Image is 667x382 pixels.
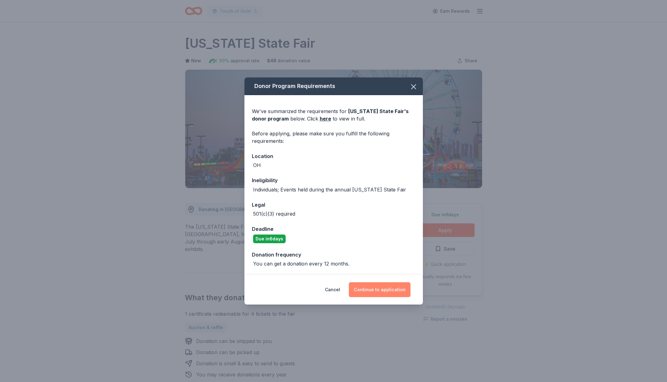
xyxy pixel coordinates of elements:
[244,77,423,95] div: Donor Program Requirements
[252,130,415,145] div: Before applying, please make sure you fulfill the following requirements:
[253,210,295,217] div: 501(c)(3) required
[325,282,340,297] button: Cancel
[349,282,410,297] button: Continue to application
[253,186,406,193] div: Individuals; Events held during the annual [US_STATE] State Fair
[253,260,349,267] div: You can get a donation every 12 months.
[252,176,415,184] div: Ineligibility
[252,225,415,233] div: Deadline
[253,235,286,243] div: Due in 6 days
[320,115,331,122] a: here
[252,152,415,160] div: Location
[253,161,261,169] div: OH
[252,108,415,122] div: We've summarized the requirements for below. Click to view in full.
[252,201,415,209] div: Legal
[252,251,415,259] div: Donation frequency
